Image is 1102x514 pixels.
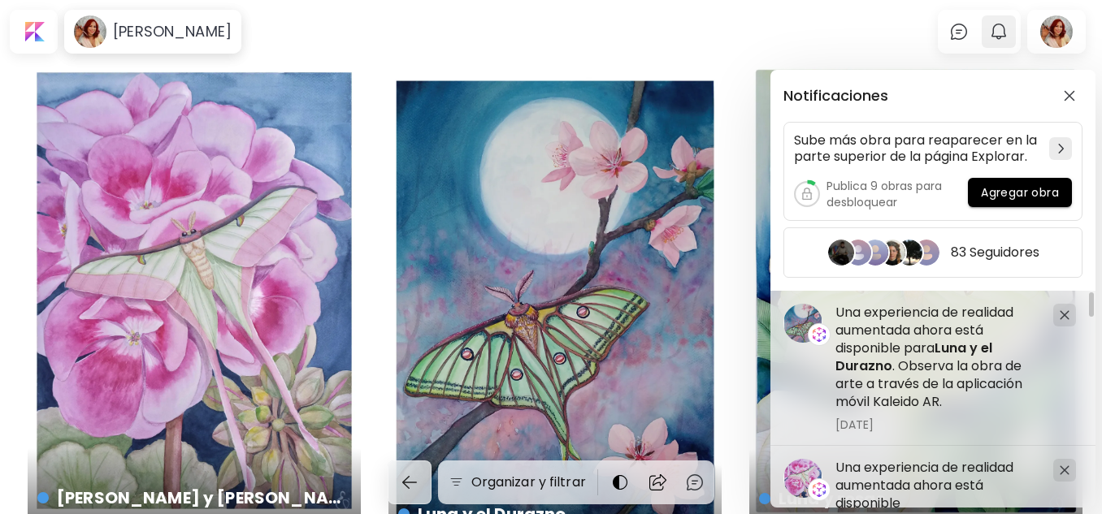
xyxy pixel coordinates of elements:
[1058,144,1064,153] img: chevron
[968,178,1072,210] a: Agregar obra
[1064,90,1075,102] img: closeButton
[1056,83,1082,109] button: closeButton
[951,244,1039,261] h5: 83 Seguidores
[835,417,1040,432] span: [DATE]
[835,304,1040,411] h5: Una experiencia de realidad aumentada ahora está disponible para . Observa la obra de arte a trav...
[826,178,968,210] h5: Publica 9 obras para desbloquear
[783,88,888,104] h5: Notificaciones
[981,184,1059,201] span: Agregar obra
[835,339,992,375] span: Luna y el Durazno
[794,132,1043,165] h5: Sube más obra para reaparecer en la parte superior de la página Explorar.
[968,178,1072,207] button: Agregar obra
